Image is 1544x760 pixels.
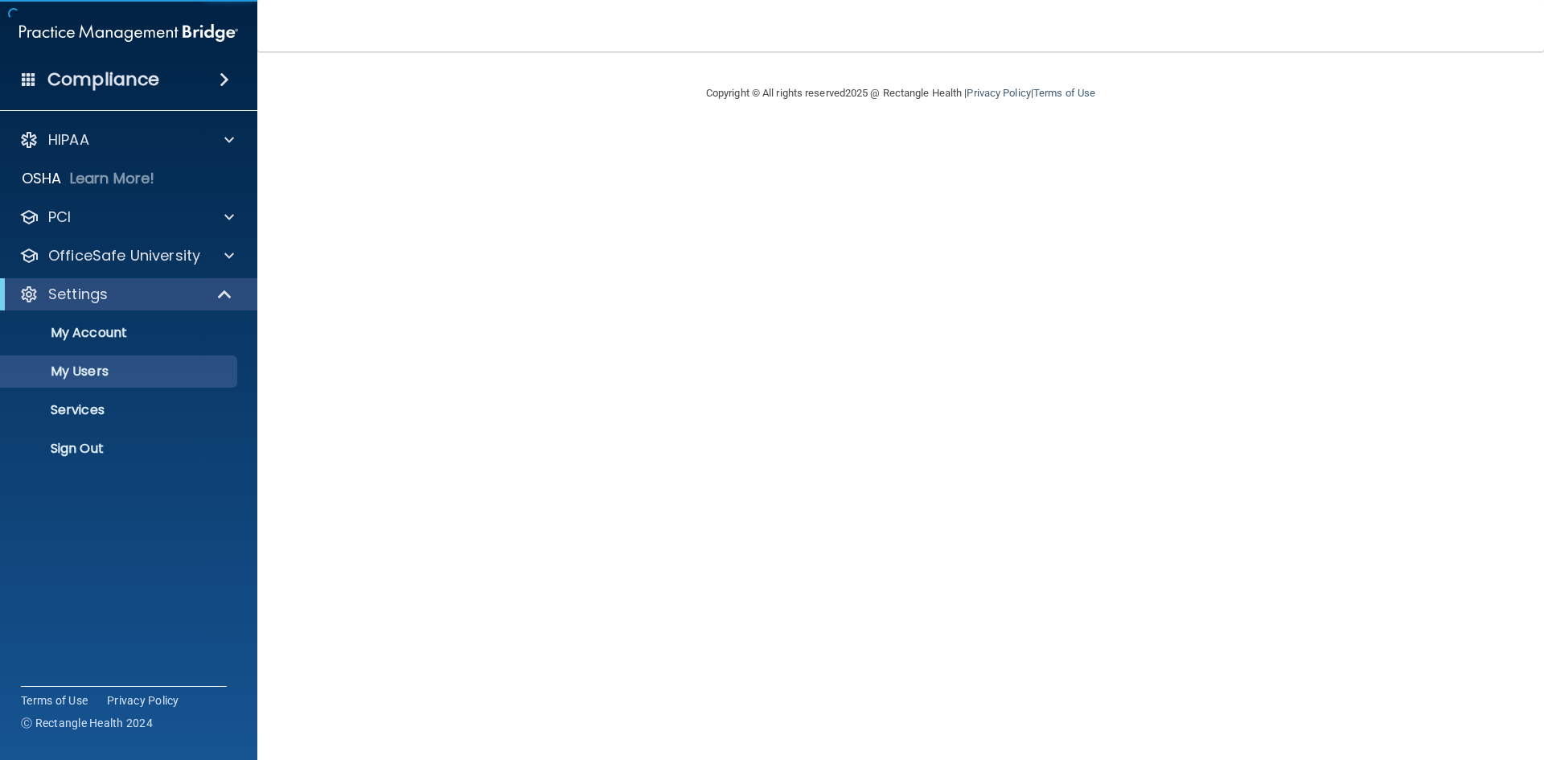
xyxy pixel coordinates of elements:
[10,441,230,457] p: Sign Out
[607,68,1194,119] div: Copyright © All rights reserved 2025 @ Rectangle Health | |
[70,169,155,188] p: Learn More!
[19,17,238,49] img: PMB logo
[47,68,159,91] h4: Compliance
[48,207,71,227] p: PCI
[19,130,234,150] a: HIPAA
[19,207,234,227] a: PCI
[21,692,88,709] a: Terms of Use
[10,402,230,418] p: Services
[967,87,1030,99] a: Privacy Policy
[10,325,230,341] p: My Account
[48,285,108,304] p: Settings
[48,130,89,150] p: HIPAA
[19,285,233,304] a: Settings
[10,364,230,380] p: My Users
[21,715,153,731] span: Ⓒ Rectangle Health 2024
[48,246,200,265] p: OfficeSafe University
[22,169,62,188] p: OSHA
[1033,87,1095,99] a: Terms of Use
[19,246,234,265] a: OfficeSafe University
[107,692,179,709] a: Privacy Policy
